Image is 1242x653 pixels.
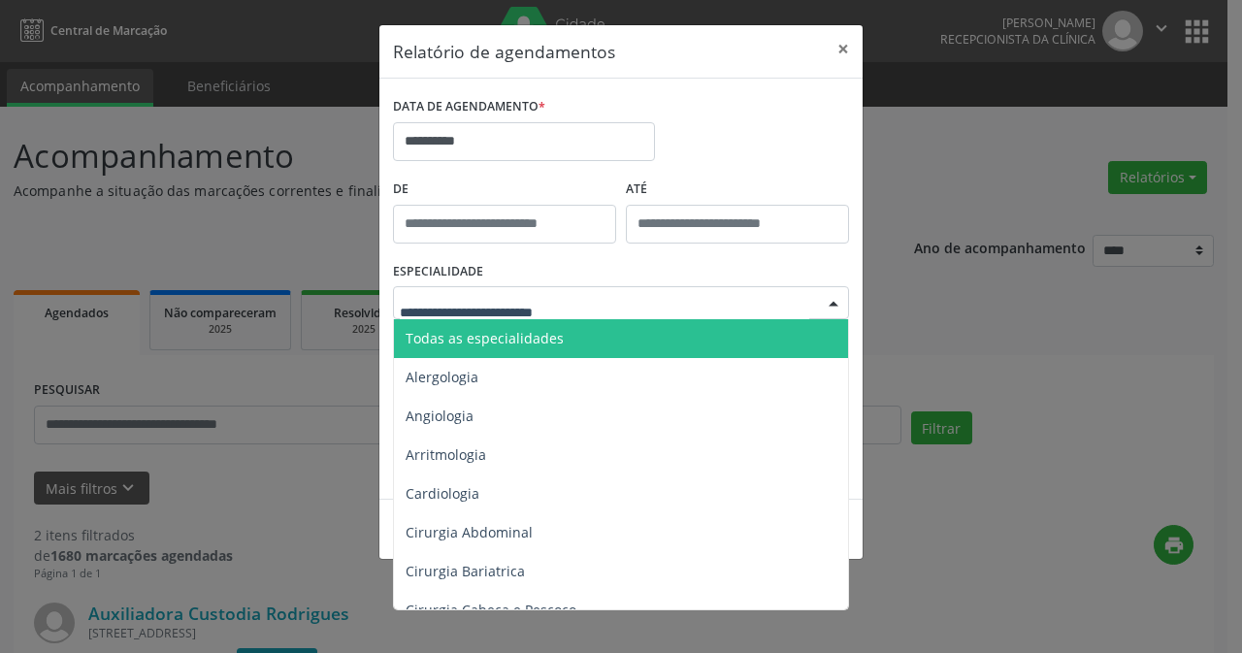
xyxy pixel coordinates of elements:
span: Cardiologia [406,484,479,503]
span: Cirurgia Bariatrica [406,562,525,580]
h5: Relatório de agendamentos [393,39,615,64]
label: DATA DE AGENDAMENTO [393,92,545,122]
span: Cirurgia Abdominal [406,523,533,541]
label: De [393,175,616,205]
label: ESPECIALIDADE [393,257,483,287]
span: Angiologia [406,407,474,425]
button: Close [824,25,863,73]
span: Arritmologia [406,445,486,464]
span: Alergologia [406,368,478,386]
label: ATÉ [626,175,849,205]
span: Todas as especialidades [406,329,564,347]
span: Cirurgia Cabeça e Pescoço [406,601,576,619]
